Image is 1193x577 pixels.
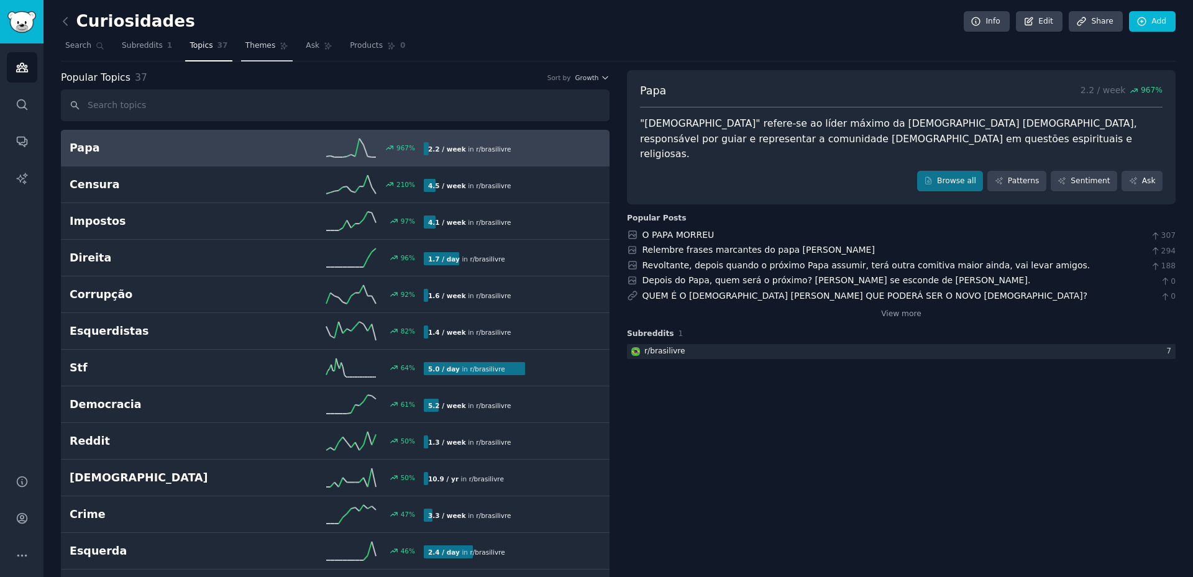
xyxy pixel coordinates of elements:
a: QUEM É O [DEMOGRAPHIC_DATA] [PERSON_NAME] QUE PODERÁ SER O NOVO [DEMOGRAPHIC_DATA]? [642,291,1088,301]
p: 2.2 / week [1081,83,1163,99]
span: r/ brasilivre [476,512,511,519]
h2: Esquerdistas [70,324,247,339]
a: O PAPA MORREU [642,230,715,240]
span: r/ brasilivre [476,292,511,299]
span: Topics [190,40,213,52]
div: 64 % [401,363,415,372]
div: 61 % [401,400,415,409]
div: 46 % [401,547,415,555]
span: r/ brasilivre [476,145,511,153]
h2: Direita [70,250,247,266]
a: Impostos97%4.1 / weekin r/brasilivre [61,203,610,240]
span: Subreddits [627,329,674,340]
img: brasilivre [631,347,640,356]
span: 0 [400,40,406,52]
a: View more [881,309,921,320]
div: 96 % [401,253,415,262]
span: Themes [245,40,276,52]
a: Ask [1122,171,1163,192]
span: r/ brasilivre [476,438,511,446]
h2: Reddit [70,434,247,449]
span: r/ brasilivre [470,365,505,373]
button: Growth [575,73,610,82]
a: Direita96%1.7 / dayin r/brasilivre [61,240,610,276]
div: 967 % [396,143,415,152]
a: Crime47%3.3 / weekin r/brasilivre [61,496,610,533]
a: Depois do Papa, quem será o próximo? [PERSON_NAME] se esconde de [PERSON_NAME]. [642,275,1031,285]
div: in [424,252,510,265]
a: Subreddits1 [117,36,176,61]
b: 4.5 / week [428,182,466,189]
b: 3.3 / week [428,512,466,519]
a: Patterns [987,171,1046,192]
h2: Papa [70,140,247,156]
input: Search topics [61,89,610,121]
b: 1.7 / day [428,255,460,263]
h2: Esquerda [70,543,247,559]
div: in [424,216,516,229]
b: 1.6 / week [428,292,466,299]
b: 10.9 / yr [428,475,459,483]
div: in [424,179,516,192]
h2: Corrupção [70,287,247,302]
span: r/ brasilivre [476,182,511,189]
span: 0 [1160,291,1176,302]
span: Search [65,40,91,52]
span: r/ brasilivre [476,402,511,409]
span: 0 [1160,276,1176,288]
span: r/ brasilivre [476,219,511,226]
div: Popular Posts [627,213,687,224]
span: r/ brasilivre [470,548,505,556]
a: Stf64%5.0 / dayin r/brasilivre [61,350,610,386]
a: Corrupção92%1.6 / weekin r/brasilivre [61,276,610,313]
div: 210 % [396,180,415,189]
div: 92 % [401,290,415,299]
span: Subreddits [122,40,163,52]
span: 294 [1150,246,1176,257]
a: Info [964,11,1010,32]
h2: Impostos [70,214,247,229]
div: 97 % [401,217,415,225]
div: 50 % [401,473,415,482]
span: 188 [1150,261,1176,272]
b: 2.2 / week [428,145,466,153]
span: 307 [1150,230,1176,242]
div: in [424,325,516,338]
span: 37 [217,40,228,52]
div: in [424,399,516,412]
a: Products0 [345,36,409,61]
div: in [424,509,516,522]
div: in [424,472,508,485]
a: Democracia61%5.2 / weekin r/brasilivre [61,386,610,423]
a: Sentiment [1051,171,1117,192]
h2: [DEMOGRAPHIC_DATA] [70,470,247,486]
div: in [424,545,510,558]
div: in [424,362,510,375]
h2: Censura [70,177,247,193]
a: Search [61,36,109,61]
span: r/ brasilivre [469,475,504,483]
span: 1 [679,329,683,338]
a: Topics37 [185,36,232,61]
span: r/ brasilivre [476,329,511,336]
b: 5.2 / week [428,402,466,409]
span: Popular Topics [61,70,130,86]
img: GummySearch logo [7,11,36,33]
h2: Democracia [70,397,247,412]
span: Products [350,40,383,52]
a: Browse all [917,171,984,192]
div: 82 % [401,327,415,335]
a: brasilivrer/brasilivre7 [627,344,1176,360]
a: Relembre frases marcantes do papa [PERSON_NAME] [642,245,875,255]
span: 1 [167,40,173,52]
a: Censura210%4.5 / weekin r/brasilivre [61,166,610,203]
a: Edit [1016,11,1063,32]
div: 47 % [401,510,415,519]
b: 1.4 / week [428,329,466,336]
div: in [424,142,516,155]
div: in [424,435,516,448]
a: Ask [301,36,337,61]
span: 967 % [1141,85,1163,96]
a: [DEMOGRAPHIC_DATA]50%10.9 / yrin r/brasilivre [61,460,610,496]
b: 5.0 / day [428,365,460,373]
